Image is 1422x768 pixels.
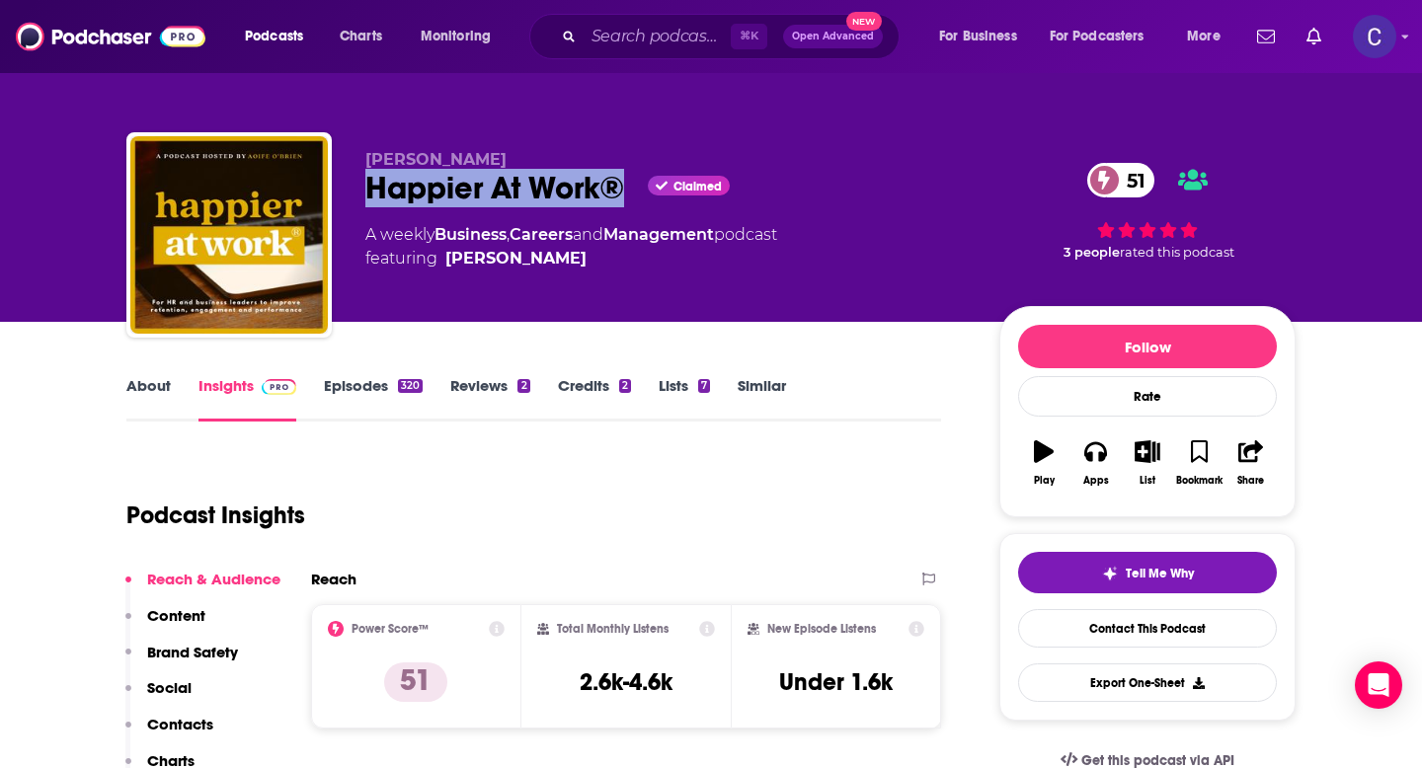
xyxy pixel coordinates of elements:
button: Share [1225,427,1277,499]
div: Play [1034,475,1055,487]
span: Open Advanced [792,32,874,41]
div: Open Intercom Messenger [1355,661,1402,709]
a: Careers [510,225,573,244]
button: Open AdvancedNew [783,25,883,48]
a: Business [434,225,507,244]
a: Show notifications dropdown [1249,20,1283,53]
a: Reviews2 [450,376,529,422]
div: 7 [698,379,710,393]
h2: Power Score™ [352,622,429,636]
p: Brand Safety [147,643,238,661]
a: Charts [327,21,394,52]
button: Bookmark [1173,427,1224,499]
a: Show notifications dropdown [1299,20,1329,53]
div: Bookmark [1176,475,1223,487]
h2: Total Monthly Listens [557,622,669,636]
p: Content [147,606,205,625]
p: Social [147,678,192,697]
h3: 2.6k-4.6k [580,667,672,697]
span: Charts [340,23,382,50]
div: Share [1237,475,1264,487]
a: Similar [738,376,786,422]
a: Aoife O'Brien [445,247,587,270]
span: and [573,225,603,244]
span: New [846,12,882,31]
button: Play [1018,427,1069,499]
div: List [1140,475,1155,487]
button: Reach & Audience [125,570,280,606]
span: Claimed [673,182,722,192]
button: open menu [407,21,516,52]
button: Contacts [125,715,213,751]
a: Contact This Podcast [1018,609,1277,648]
img: tell me why sparkle [1102,566,1118,581]
input: Search podcasts, credits, & more... [584,21,731,52]
img: Podchaser Pro [262,379,296,395]
span: , [507,225,510,244]
span: For Business [939,23,1017,50]
span: 51 [1107,163,1155,197]
div: Rate [1018,376,1277,417]
button: Content [125,606,205,643]
span: ⌘ K [731,24,767,49]
button: Export One-Sheet [1018,663,1277,702]
div: 320 [398,379,423,393]
a: InsightsPodchaser Pro [198,376,296,422]
h3: Under 1.6k [779,667,893,697]
a: Lists7 [659,376,710,422]
button: Social [125,678,192,715]
p: Contacts [147,715,213,733]
a: Episodes320 [324,376,423,422]
button: Brand Safety [125,643,238,679]
span: rated this podcast [1120,245,1234,260]
span: [PERSON_NAME] [365,150,507,169]
div: 51 3 peoplerated this podcast [999,150,1296,272]
a: About [126,376,171,422]
img: Happier At Work® [130,136,328,334]
span: More [1187,23,1221,50]
div: Apps [1083,475,1109,487]
div: Search podcasts, credits, & more... [548,14,918,59]
span: 3 people [1064,245,1120,260]
img: Podchaser - Follow, Share and Rate Podcasts [16,18,205,55]
a: Credits2 [558,376,631,422]
button: open menu [231,21,329,52]
span: Podcasts [245,23,303,50]
span: Tell Me Why [1126,566,1194,581]
button: open menu [1173,21,1245,52]
span: For Podcasters [1050,23,1145,50]
h2: New Episode Listens [767,622,876,636]
p: Reach & Audience [147,570,280,588]
button: open menu [1037,21,1173,52]
a: Management [603,225,714,244]
div: 2 [619,379,631,393]
div: A weekly podcast [365,223,777,270]
h2: Reach [311,570,356,588]
p: 51 [384,662,447,702]
button: Follow [1018,325,1277,368]
div: 2 [517,379,529,393]
h1: Podcast Insights [126,500,305,530]
button: open menu [925,21,1042,52]
span: Monitoring [421,23,491,50]
button: tell me why sparkleTell Me Why [1018,552,1277,593]
span: Logged in as publicityxxtina [1353,15,1396,58]
img: User Profile [1353,15,1396,58]
a: 51 [1087,163,1155,197]
button: Apps [1069,427,1121,499]
button: List [1122,427,1173,499]
button: Show profile menu [1353,15,1396,58]
span: featuring [365,247,777,270]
